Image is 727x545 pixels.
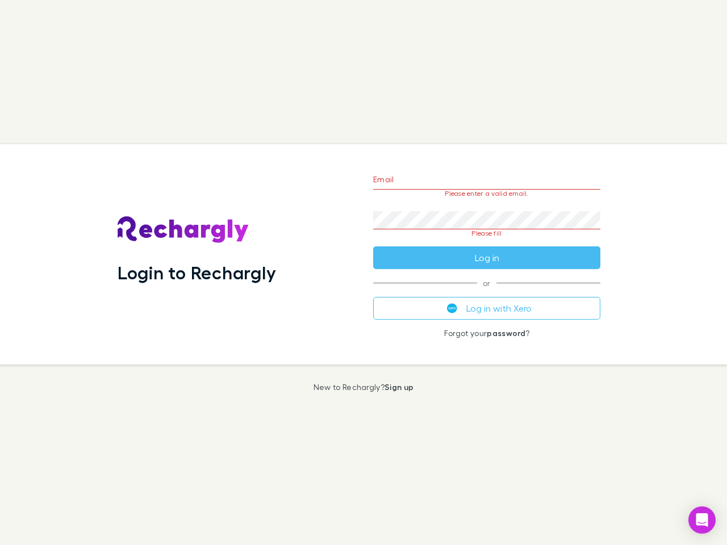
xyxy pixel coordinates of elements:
a: password [487,328,525,338]
p: Please enter a valid email. [373,190,600,198]
h1: Login to Rechargly [118,262,276,283]
div: Open Intercom Messenger [688,506,716,534]
img: Rechargly's Logo [118,216,249,244]
p: Forgot your ? [373,329,600,338]
button: Log in with Xero [373,297,600,320]
img: Xero's logo [447,303,457,313]
a: Sign up [385,382,413,392]
p: New to Rechargly? [314,383,414,392]
p: Please fill [373,229,600,237]
button: Log in [373,246,600,269]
